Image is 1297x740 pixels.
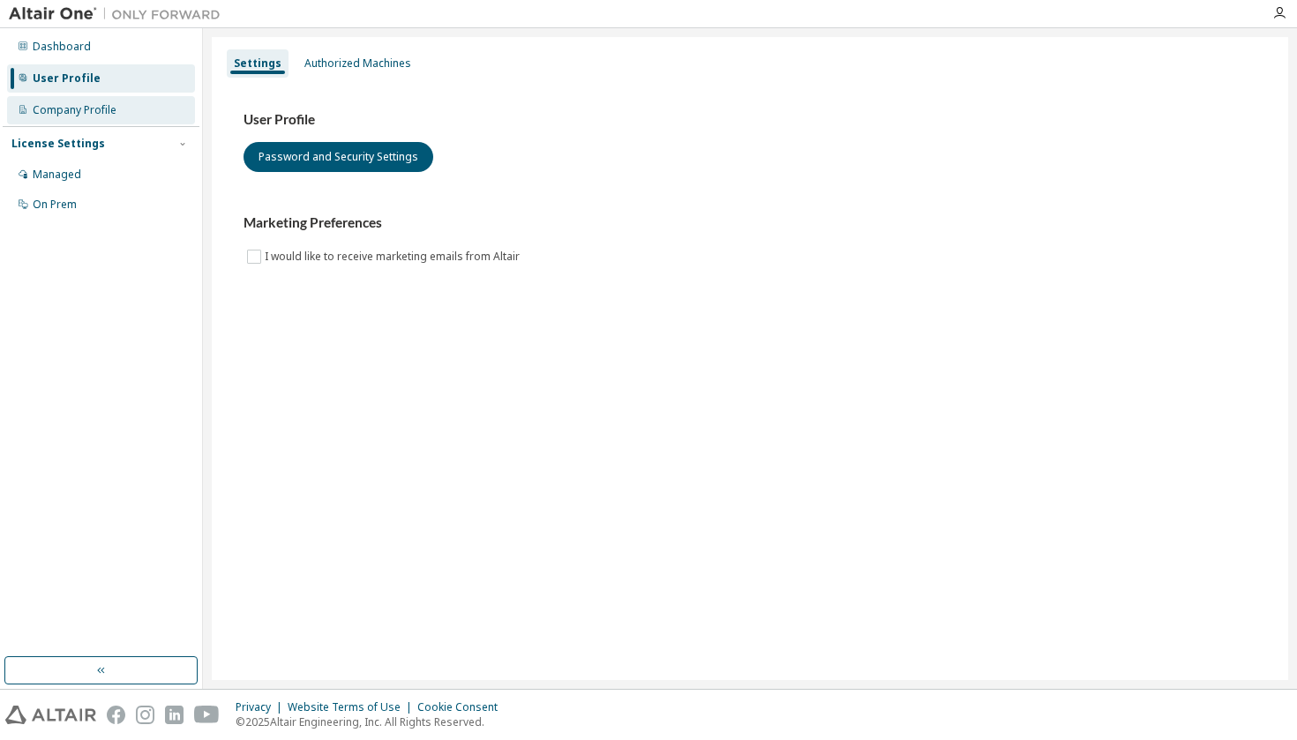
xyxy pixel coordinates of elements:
[136,706,154,724] img: instagram.svg
[244,111,1256,129] h3: User Profile
[9,5,229,23] img: Altair One
[33,40,91,54] div: Dashboard
[236,700,288,714] div: Privacy
[107,706,125,724] img: facebook.svg
[33,168,81,182] div: Managed
[244,142,433,172] button: Password and Security Settings
[194,706,220,724] img: youtube.svg
[165,706,184,724] img: linkedin.svg
[33,198,77,212] div: On Prem
[417,700,508,714] div: Cookie Consent
[288,700,417,714] div: Website Terms of Use
[265,246,523,267] label: I would like to receive marketing emails from Altair
[33,103,116,117] div: Company Profile
[244,214,1256,232] h3: Marketing Preferences
[11,137,105,151] div: License Settings
[236,714,508,729] p: © 2025 Altair Engineering, Inc. All Rights Reserved.
[304,56,411,71] div: Authorized Machines
[33,71,101,86] div: User Profile
[5,706,96,724] img: altair_logo.svg
[234,56,281,71] div: Settings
